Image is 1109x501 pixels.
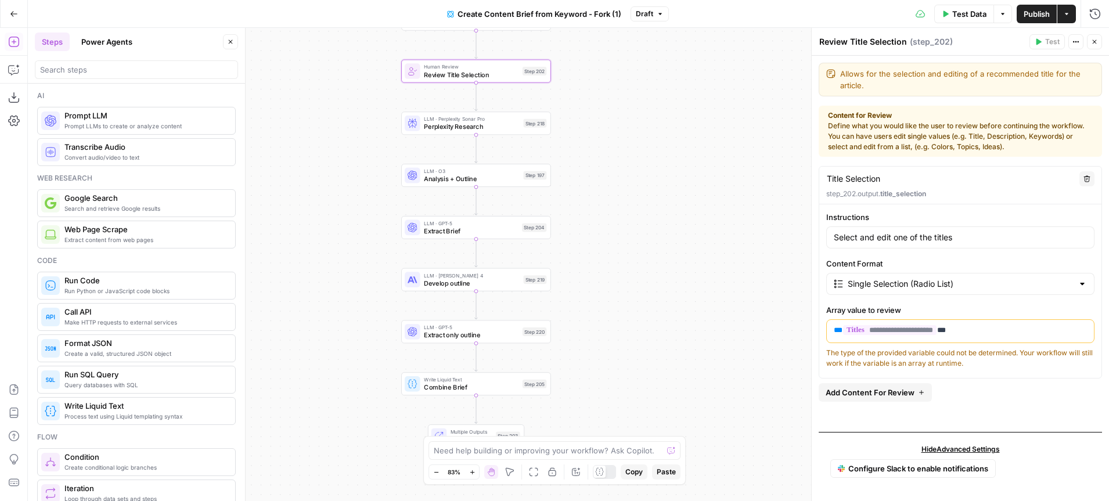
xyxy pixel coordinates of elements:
button: Steps [35,33,70,51]
g: Edge from step_220 to step_205 [474,343,477,371]
textarea: Allows for the selection and editing of a recommended title for the article. [840,68,1094,91]
div: Step 218 [523,119,546,128]
span: Human Review [424,63,519,70]
div: Step 220 [523,327,547,336]
span: LLM · O3 [424,167,520,175]
span: Paste [657,467,676,477]
g: Edge from step_219 to step_220 [474,291,477,319]
div: Multiple OutputsJSONStep 203 [401,424,551,448]
div: Step 203 [496,432,520,441]
button: Publish [1017,5,1057,23]
button: Test Data [934,5,993,23]
g: Edge from step_218 to step_197 [474,135,477,163]
span: Create conditional logic branches [64,463,226,472]
span: Iteration [64,482,226,494]
button: Paste [652,464,680,480]
span: Prompt LLMs to create or analyze content [64,121,226,131]
span: Configure Slack to enable notifications [848,463,988,474]
span: ( step_202 ) [910,36,953,48]
span: Make HTTP requests to external services [64,318,226,327]
span: LLM · [PERSON_NAME] 4 [424,272,520,279]
div: LLM · O3Analysis + OutlineStep 197 [401,164,551,187]
input: Enter instructions for what needs to be reviewed [834,232,1087,243]
p: step_202.output. [826,189,1094,199]
span: Publish [1024,8,1050,20]
div: Code [37,255,236,266]
span: Create a valid, structured JSON object [64,349,226,358]
g: Edge from step_202 to step_218 [474,83,477,111]
textarea: Title Selection [827,173,880,185]
span: Analysis + Outline [424,174,520,184]
span: Convert audio/video to text [64,153,226,162]
div: LLM · Perplexity Sonar ProPerplexity ResearchStep 218 [401,111,551,135]
a: SlackConfigure Slack to enable notifications [830,459,996,478]
span: Write Liquid Text [424,376,519,383]
input: Search steps [40,64,233,75]
span: Perplexity Research [424,122,520,132]
div: Web research [37,173,236,183]
span: Prompt LLM [64,110,226,121]
span: Web Page Scrape [64,224,226,235]
span: Extract Brief [424,226,518,236]
span: LLM · GPT-5 [424,323,519,331]
g: Edge from step_214 to step_202 [474,31,477,59]
div: Flow [37,432,236,442]
span: Create Content Brief from Keyword - Fork (1) [458,8,621,20]
div: LLM · GPT-5Extract only outlineStep 220 [401,320,551,343]
button: Add Content For Review [819,383,932,402]
div: Define what you would like the user to review before continuing the workflow. You can have users ... [828,110,1093,152]
span: Transcribe Audio [64,141,226,153]
span: Extract content from web pages [64,235,226,244]
img: Slack [838,462,845,475]
span: Combine Brief [424,383,519,392]
div: Step 205 [523,380,547,388]
div: Step 204 [522,223,546,232]
div: Step 197 [523,171,546,180]
span: Write Liquid Text [64,400,226,412]
span: Multiple Outputs [451,428,492,435]
span: Develop outline [424,278,520,288]
g: Edge from step_205 to step_203 [474,395,477,423]
span: Google Search [64,192,226,204]
span: LLM · Perplexity Sonar Pro [424,115,520,122]
span: Process text using Liquid templating syntax [64,412,226,421]
textarea: Review Title Selection [819,36,907,48]
span: Condition [64,451,226,463]
span: Review Title Selection [424,70,519,80]
div: LLM · GPT-5Extract BriefStep 204 [401,216,551,239]
span: Copy [625,467,643,477]
span: Run Code [64,275,226,286]
g: Edge from step_204 to step_219 [474,239,477,267]
span: Test [1045,37,1060,47]
button: Create Content Brief from Keyword - Fork (1) [440,5,628,23]
span: LLM · GPT-5 [424,219,518,227]
button: Draft [631,6,669,21]
span: Add Content For Review [826,387,914,398]
input: Single Selection (Radio List) [848,278,1073,290]
button: Copy [621,464,647,480]
span: Run SQL Query [64,369,226,380]
label: Instructions [826,211,1094,223]
g: Edge from step_197 to step_204 [474,187,477,215]
span: Hide Advanced Settings [921,444,1000,455]
span: Call API [64,306,226,318]
div: Step 219 [523,275,546,284]
label: Array value to review [826,304,1094,316]
span: JSON [451,435,492,445]
strong: Content for Review [828,110,1093,121]
span: Run Python or JavaScript code blocks [64,286,226,295]
span: Search and retrieve Google results [64,204,226,213]
button: Test [1029,34,1065,49]
div: LLM · [PERSON_NAME] 4Develop outlineStep 219 [401,268,551,291]
span: 83% [448,467,460,477]
div: The type of the provided variable could not be determined. Your workflow will still work if the v... [826,348,1094,369]
span: title_selection [880,189,926,198]
div: Write Liquid TextCombine BriefStep 205 [401,372,551,395]
span: Extract only outline [424,330,519,340]
span: Query databases with SQL [64,380,226,390]
div: Step 202 [523,67,547,75]
span: Draft [636,9,653,19]
span: Format JSON [64,337,226,349]
button: Power Agents [74,33,139,51]
span: Test Data [952,8,986,20]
